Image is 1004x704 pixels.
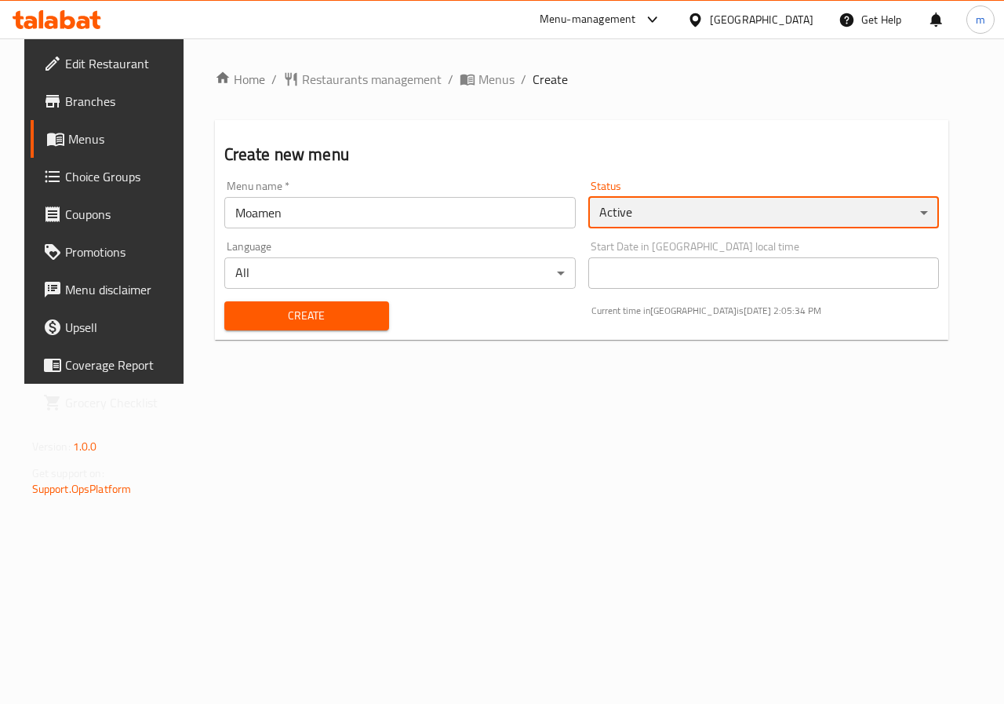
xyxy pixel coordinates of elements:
[65,243,180,261] span: Promotions
[32,479,132,499] a: Support.OpsPlatform
[540,10,636,29] div: Menu-management
[65,280,180,299] span: Menu disclaimer
[32,436,71,457] span: Version:
[224,301,389,330] button: Create
[591,304,940,318] p: Current time in [GEOGRAPHIC_DATA] is [DATE] 2:05:34 PM
[215,70,949,89] nav: breadcrumb
[521,70,526,89] li: /
[460,70,515,89] a: Menus
[68,129,180,148] span: Menus
[31,158,192,195] a: Choice Groups
[65,54,180,73] span: Edit Restaurant
[271,70,277,89] li: /
[283,70,442,89] a: Restaurants management
[224,197,576,228] input: Please enter Menu name
[224,257,576,289] div: All
[65,393,180,412] span: Grocery Checklist
[215,70,265,89] a: Home
[31,233,192,271] a: Promotions
[31,120,192,158] a: Menus
[237,306,376,326] span: Create
[65,205,180,224] span: Coupons
[588,197,940,228] div: Active
[65,92,180,111] span: Branches
[31,346,192,384] a: Coverage Report
[32,463,104,483] span: Get support on:
[448,70,453,89] li: /
[65,318,180,337] span: Upsell
[478,70,515,89] span: Menus
[533,70,568,89] span: Create
[302,70,442,89] span: Restaurants management
[65,356,180,374] span: Coverage Report
[73,436,97,457] span: 1.0.0
[31,384,192,421] a: Grocery Checklist
[976,11,985,28] span: m
[65,167,180,186] span: Choice Groups
[31,45,192,82] a: Edit Restaurant
[710,11,813,28] div: [GEOGRAPHIC_DATA]
[31,308,192,346] a: Upsell
[31,195,192,233] a: Coupons
[31,271,192,308] a: Menu disclaimer
[31,82,192,120] a: Branches
[224,143,940,166] h2: Create new menu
